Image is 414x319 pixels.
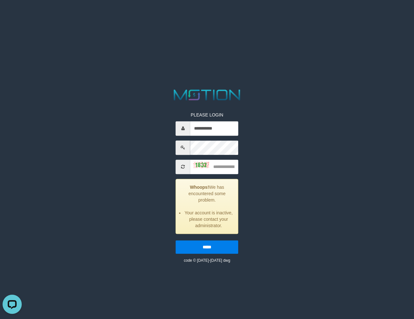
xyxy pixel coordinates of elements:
[176,179,238,234] div: We has encountered some problem.
[3,3,22,22] button: Open LiveChat chat widget
[171,88,243,102] img: MOTION_logo.png
[184,258,230,263] small: code © [DATE]-[DATE] dwg
[190,185,209,190] strong: Whoops!
[193,162,209,168] img: captcha
[176,112,238,118] p: PLEASE LOGIN
[184,210,233,229] li: Your account is inactive, please contact your administrator.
